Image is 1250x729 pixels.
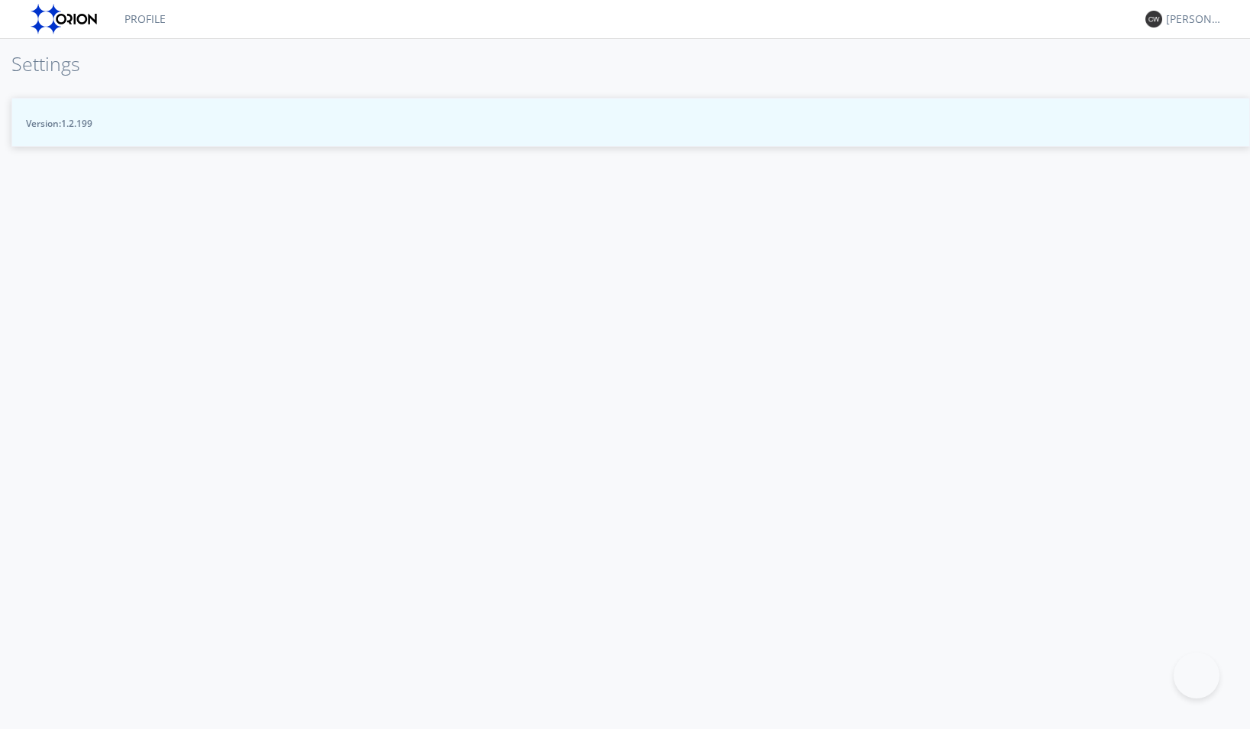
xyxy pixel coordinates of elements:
iframe: Toggle Customer Support [1174,653,1219,698]
img: orion-labs-logo.svg [31,4,102,34]
span: Version: 1.2.199 [26,117,1235,130]
img: 373638.png [1145,11,1162,28]
button: Version:1.2.199 [11,98,1250,147]
div: [PERSON_NAME] * [1166,11,1223,27]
